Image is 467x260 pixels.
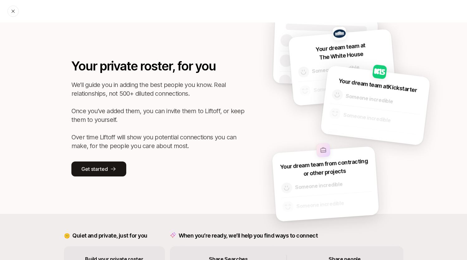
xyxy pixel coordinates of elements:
p: Quiet and private, just for you [72,231,147,240]
img: other-company-logo.svg [316,143,330,157]
p: Your dream team from contracting or other projects [279,156,370,180]
p: Your private roster, for you [71,57,246,75]
p: Your dream team at Kickstarter [338,76,417,94]
img: The White House [332,26,347,41]
button: Get started [71,161,126,176]
p: 🤫 [64,232,70,240]
p: When you’re ready, we’ll help you find ways to connect [179,231,318,240]
p: Get started [81,165,108,173]
img: Kickstarter [372,64,387,79]
p: We’ll guide you in adding the best people you know. Real relationships, not 500+ diluted connecti... [71,80,246,150]
p: Your dream team at The White House [315,41,366,62]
